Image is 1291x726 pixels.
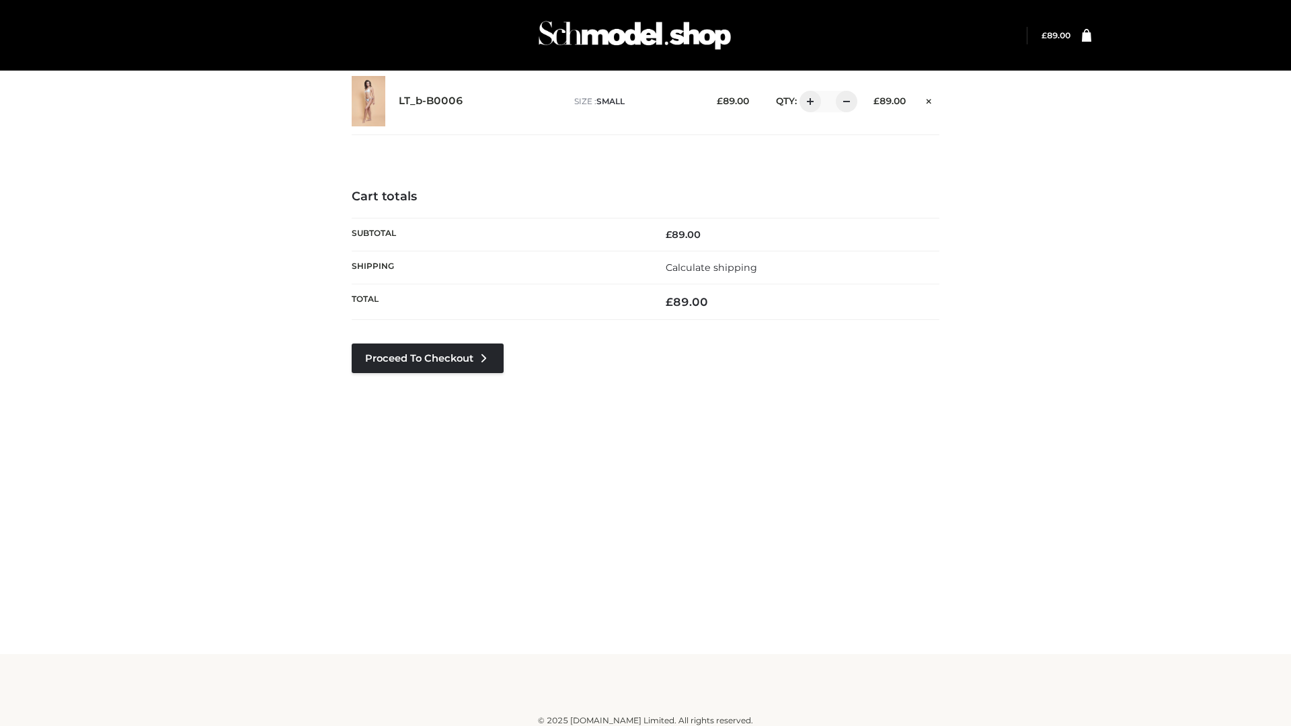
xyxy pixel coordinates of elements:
a: Remove this item [919,91,939,108]
span: £ [1042,30,1047,40]
span: £ [666,295,673,309]
bdi: 89.00 [666,295,708,309]
span: £ [873,95,879,106]
bdi: 89.00 [1042,30,1070,40]
bdi: 89.00 [717,95,749,106]
bdi: 89.00 [666,229,701,241]
th: Subtotal [352,218,645,251]
th: Shipping [352,251,645,284]
a: LT_b-B0006 [399,95,463,108]
span: £ [717,95,723,106]
span: £ [666,229,672,241]
a: Calculate shipping [666,261,757,274]
span: SMALL [596,96,625,106]
th: Total [352,284,645,320]
img: Schmodel Admin 964 [534,9,736,62]
bdi: 89.00 [873,95,906,106]
div: QTY: [762,91,853,112]
p: size : [574,95,696,108]
a: Proceed to Checkout [352,344,504,373]
h4: Cart totals [352,190,939,204]
a: £89.00 [1042,30,1070,40]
